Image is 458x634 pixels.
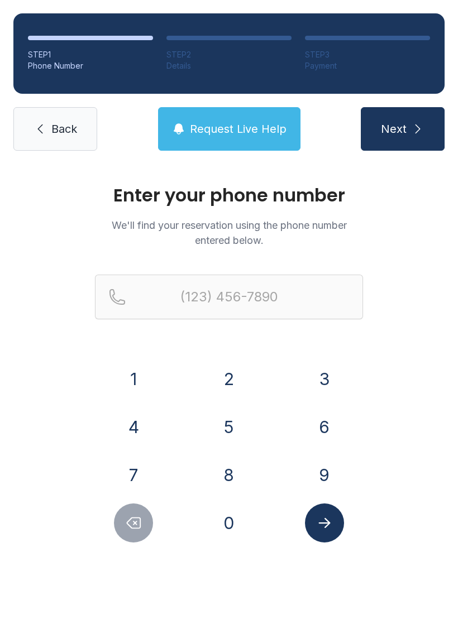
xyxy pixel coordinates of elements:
[305,503,344,542] button: Submit lookup form
[305,49,430,60] div: STEP 3
[209,407,249,446] button: 5
[305,455,344,494] button: 9
[114,359,153,398] button: 1
[190,121,287,137] span: Request Live Help
[166,49,292,60] div: STEP 2
[305,60,430,71] div: Payment
[209,359,249,398] button: 2
[51,121,77,137] span: Back
[95,218,363,248] p: We'll find your reservation using the phone number entered below.
[209,455,249,494] button: 8
[114,407,153,446] button: 4
[28,49,153,60] div: STEP 1
[209,503,249,542] button: 0
[28,60,153,71] div: Phone Number
[114,503,153,542] button: Delete number
[166,60,292,71] div: Details
[114,455,153,494] button: 7
[95,275,363,319] input: Reservation phone number
[305,359,344,398] button: 3
[305,407,344,446] button: 6
[95,186,363,204] h1: Enter your phone number
[381,121,407,137] span: Next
